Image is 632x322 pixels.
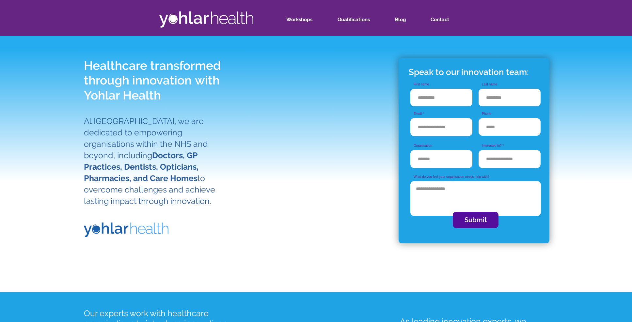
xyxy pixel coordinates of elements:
p: Workshops [283,12,316,27]
p: Blog [392,12,409,27]
nav: Site [281,12,469,27]
a: Workshops [281,12,333,27]
a: Qualifications [333,12,390,27]
span: At [GEOGRAPHIC_DATA], we are dedicated to empowering organisations within the NHS and beyond, inc... [84,116,215,206]
label: Last name [479,83,541,86]
a: Blog [390,12,426,27]
span: with [195,73,220,87]
span: Doctors, GP Practices, Dentists, Opticians, Pharmacies, and Care Homes [84,150,198,183]
label: Organisation [410,144,472,147]
span: Submit [465,215,487,224]
img: Asset 1.png [84,222,168,237]
label: Phone [479,112,541,115]
label: What do you feel your organisation needs help with? [410,175,541,178]
span: Yohlar Health [84,88,161,102]
label: Email [410,112,472,115]
p: Contact [427,12,452,27]
span: Speak to our innovation team: [409,67,529,77]
label: Interested in? [479,144,541,147]
span: Healthcare transformed through innovation [84,58,221,87]
button: Submit [453,212,498,228]
a: Contact [426,12,469,27]
label: First name [410,83,472,86]
img: Asset 2.png [159,11,253,28]
p: Qualifications [334,12,373,27]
